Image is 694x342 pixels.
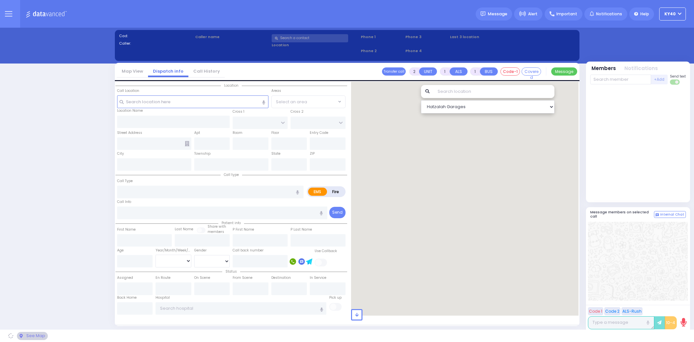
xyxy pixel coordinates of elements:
[195,34,269,40] label: Caller name
[528,11,538,17] span: Alert
[208,229,224,234] span: members
[450,34,512,40] label: Last 3 location
[271,151,280,156] label: State
[194,275,210,280] label: On Scene
[450,67,468,76] button: ALS
[26,10,69,18] img: Logo
[156,302,326,315] input: Search hospital
[590,75,651,84] input: Search member
[481,11,485,16] img: message.svg
[117,68,148,74] a: Map View
[522,67,541,76] button: Covered
[117,248,124,253] label: Age
[233,130,242,135] label: Room
[640,11,649,17] span: Help
[592,65,616,72] button: Members
[194,248,207,253] label: Gender
[604,307,620,315] button: Code 2
[329,295,342,300] label: Pick up
[621,307,643,315] button: ALS-Rush
[271,275,291,280] label: Destination
[500,67,520,76] button: Code-1
[117,227,136,232] label: First Name
[208,224,226,229] small: Share with
[660,212,684,217] span: Internal Chat
[361,48,403,54] span: Phone 2
[156,248,191,253] div: Year/Month/Week/Day
[117,130,142,135] label: Street Address
[156,275,170,280] label: En Route
[117,88,139,93] label: Call Location
[188,68,225,74] a: Call History
[588,307,603,315] button: Code 1
[272,34,348,42] input: Search a contact
[656,213,659,217] img: comment-alt.png
[117,199,131,205] label: Call Info
[233,109,244,114] label: Cross 1
[221,172,242,177] span: Call type
[156,295,170,300] label: Hospital
[590,210,654,219] h5: Message members on selected call
[659,7,686,21] button: KY40
[664,11,676,17] span: KY40
[194,130,200,135] label: Apt
[175,227,193,232] label: Last Name
[361,34,403,40] span: Phone 1
[315,249,337,254] label: Use Callback
[291,109,304,114] label: Cross 2
[222,269,240,274] span: Status
[194,151,211,156] label: Township
[233,248,264,253] label: Call back number
[670,74,686,79] span: Send text
[117,108,143,113] label: Location Name
[117,275,133,280] label: Assigned
[221,83,242,88] span: Location
[117,151,124,156] label: City
[117,178,133,184] label: Call Type
[670,79,680,85] label: Turn off text
[117,295,137,300] label: Back Home
[271,130,279,135] label: Floor
[272,42,359,48] label: Location
[419,67,437,76] button: UNIT
[119,33,193,39] label: Cad:
[308,188,327,196] label: EMS
[218,221,244,225] span: Patient info
[654,211,686,218] button: Internal Chat
[148,68,188,74] a: Dispatch info
[310,275,326,280] label: In Service
[488,11,507,17] span: Message
[329,207,346,218] button: Send
[17,332,48,340] div: See map
[271,88,281,93] label: Areas
[291,227,312,232] label: P Last Name
[382,67,406,76] button: Transfer call
[596,11,622,17] span: Notifications
[310,151,315,156] label: ZIP
[276,99,307,105] span: Select an area
[310,130,328,135] label: Entry Code
[119,41,193,46] label: Caller:
[405,34,448,40] span: Phone 3
[233,227,254,232] label: P First Name
[185,141,189,146] span: Other building occupants
[117,95,268,108] input: Search location here
[233,275,252,280] label: From Scene
[556,11,577,17] span: Important
[480,67,498,76] button: BUS
[624,65,658,72] button: Notifications
[405,48,448,54] span: Phone 4
[551,67,577,76] button: Message
[433,85,554,98] input: Search location
[327,188,345,196] label: Fire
